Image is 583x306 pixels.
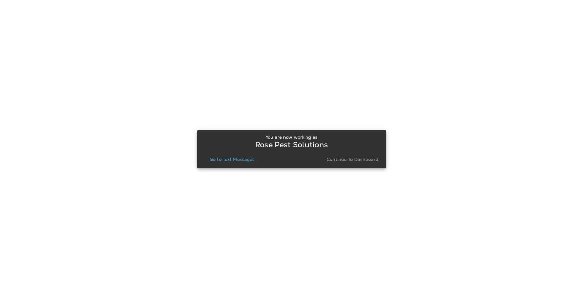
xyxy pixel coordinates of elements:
p: Continue to Dashboard [327,157,378,162]
p: Go to Text Messages [210,157,255,162]
button: Continue to Dashboard [324,155,381,164]
button: Go to Text Messages [207,155,257,164]
p: Rose Pest Solutions [255,142,328,147]
p: You are now working as [266,135,317,140]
